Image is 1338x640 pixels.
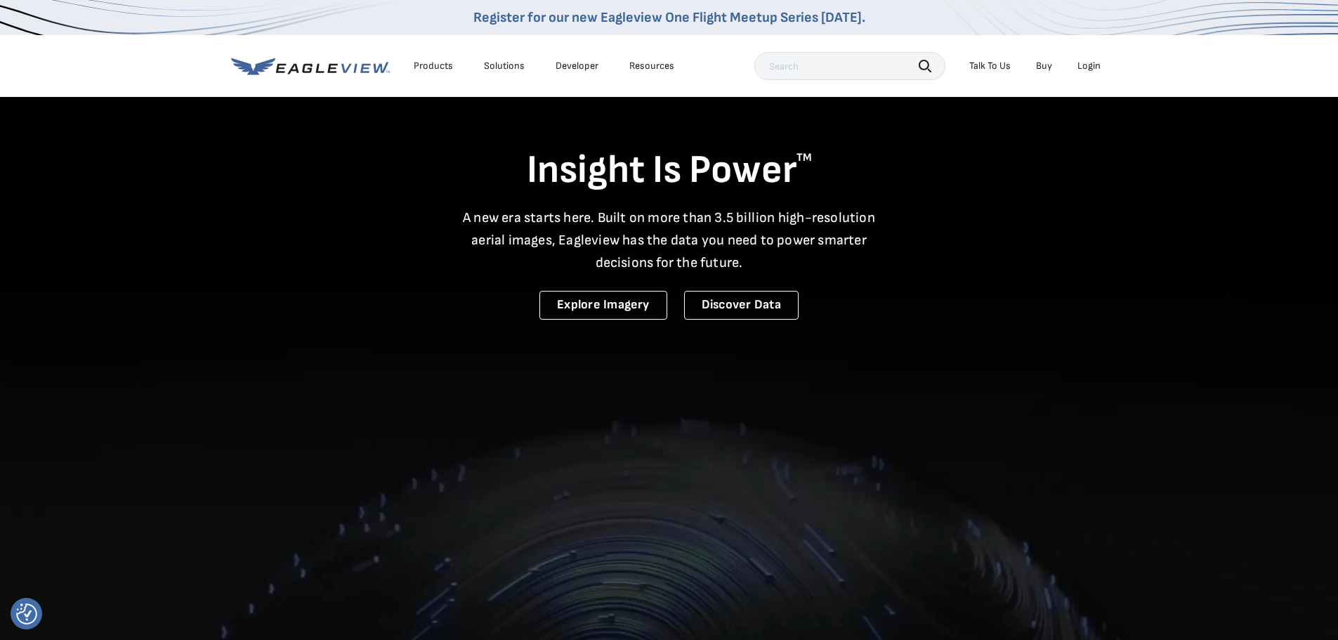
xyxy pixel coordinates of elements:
div: Products [414,60,453,72]
h1: Insight Is Power [231,146,1108,195]
div: Resources [629,60,674,72]
img: Revisit consent button [16,603,37,625]
input: Search [754,52,945,80]
a: Buy [1036,60,1052,72]
a: Register for our new Eagleview One Flight Meetup Series [DATE]. [473,9,865,26]
div: Talk To Us [969,60,1011,72]
sup: TM [796,151,812,164]
a: Explore Imagery [539,291,667,320]
div: Login [1077,60,1101,72]
button: Consent Preferences [16,603,37,625]
a: Discover Data [684,291,799,320]
div: Solutions [484,60,525,72]
p: A new era starts here. Built on more than 3.5 billion high-resolution aerial images, Eagleview ha... [454,207,884,274]
a: Developer [556,60,598,72]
